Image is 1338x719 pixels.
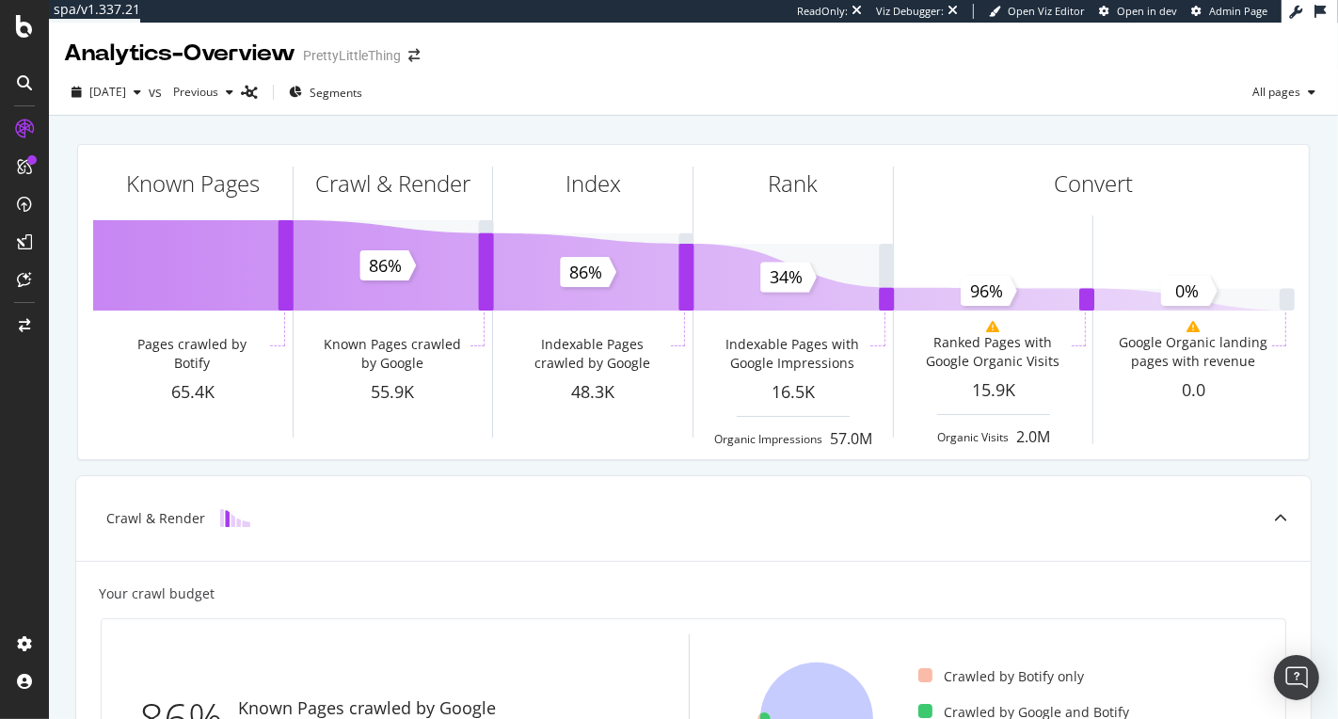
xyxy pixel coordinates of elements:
[149,83,166,102] span: vs
[714,431,822,447] div: Organic Impressions
[126,168,260,200] div: Known Pages
[318,335,467,373] div: Known Pages crawled by Google
[220,509,250,527] img: block-icon
[1209,4,1267,18] span: Admin Page
[315,168,470,200] div: Crawl & Render
[408,49,420,62] div: arrow-right-arrow-left
[876,4,944,19] div: Viz Debugger:
[518,335,667,373] div: Indexable Pages crawled by Google
[1099,4,1177,19] a: Open in dev
[303,46,401,65] div: PrettyLittleThing
[565,168,621,200] div: Index
[918,667,1084,686] div: Crawled by Botify only
[1117,4,1177,18] span: Open in dev
[106,509,205,528] div: Crawl & Render
[99,584,215,603] div: Your crawl budget
[166,84,218,100] span: Previous
[797,4,848,19] div: ReadOnly:
[768,168,818,200] div: Rank
[1245,84,1300,100] span: All pages
[310,85,362,101] span: Segments
[830,428,872,450] div: 57.0M
[1274,655,1319,700] div: Open Intercom Messenger
[693,380,893,405] div: 16.5K
[1008,4,1085,18] span: Open Viz Editor
[1245,77,1323,107] button: All pages
[166,77,241,107] button: Previous
[493,380,693,405] div: 48.3K
[281,77,370,107] button: Segments
[93,380,293,405] div: 65.4K
[64,38,295,70] div: Analytics - Overview
[294,380,493,405] div: 55.9K
[1191,4,1267,19] a: Admin Page
[89,84,126,100] span: 2025 Sep. 5th
[989,4,1085,19] a: Open Viz Editor
[718,335,867,373] div: Indexable Pages with Google Impressions
[64,77,149,107] button: [DATE]
[118,335,266,373] div: Pages crawled by Botify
